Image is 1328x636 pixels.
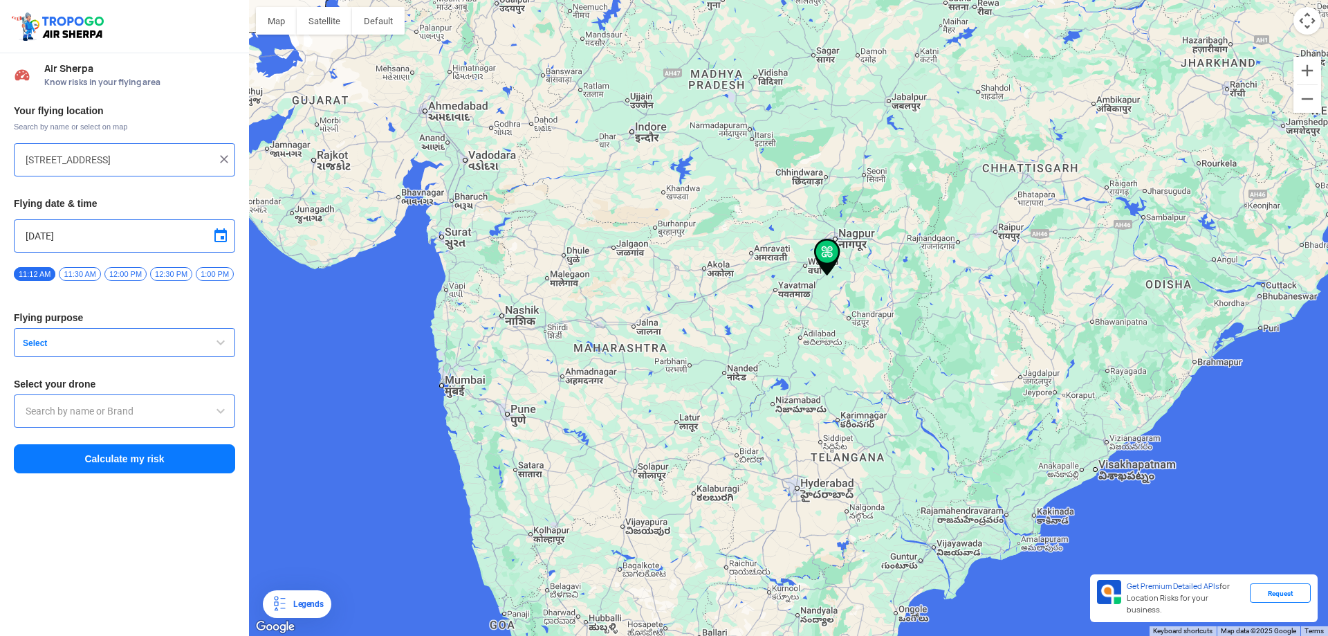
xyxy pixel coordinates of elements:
input: Select Date [26,228,223,244]
img: ic_close.png [217,152,231,166]
span: Select [17,338,190,349]
img: Premium APIs [1097,580,1121,604]
input: Search your flying location [26,152,213,168]
span: Map data ©2025 Google [1221,627,1296,635]
img: ic_tgdronemaps.svg [10,10,109,42]
input: Search by name or Brand [26,403,223,419]
span: 11:30 AM [59,267,100,281]
button: Select [14,328,235,357]
button: Show satellite imagery [297,7,352,35]
div: Legends [288,596,323,612]
a: Terms [1304,627,1324,635]
h3: Select your drone [14,379,235,389]
button: Zoom in [1293,57,1321,84]
span: 1:00 PM [196,267,234,281]
span: 12:00 PM [104,267,147,281]
button: Zoom out [1293,85,1321,113]
button: Calculate my risk [14,444,235,473]
button: Show street map [256,7,297,35]
span: Get Premium Detailed APIs [1127,581,1219,591]
img: Risk Scores [14,66,30,83]
h3: Flying purpose [14,313,235,322]
h3: Your flying location [14,106,235,116]
img: Legends [271,596,288,612]
img: Google [252,618,298,636]
button: Keyboard shortcuts [1153,626,1212,636]
span: 11:12 AM [14,267,55,281]
span: Know risks in your flying area [44,77,235,88]
div: for Location Risks for your business. [1121,580,1250,617]
button: Map camera controls [1293,7,1321,35]
h3: Flying date & time [14,199,235,208]
span: Air Sherpa [44,63,235,74]
a: Open this area in Google Maps (opens a new window) [252,618,298,636]
div: Request [1250,583,1311,603]
span: Search by name or select on map [14,121,235,132]
span: 12:30 PM [150,267,192,281]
